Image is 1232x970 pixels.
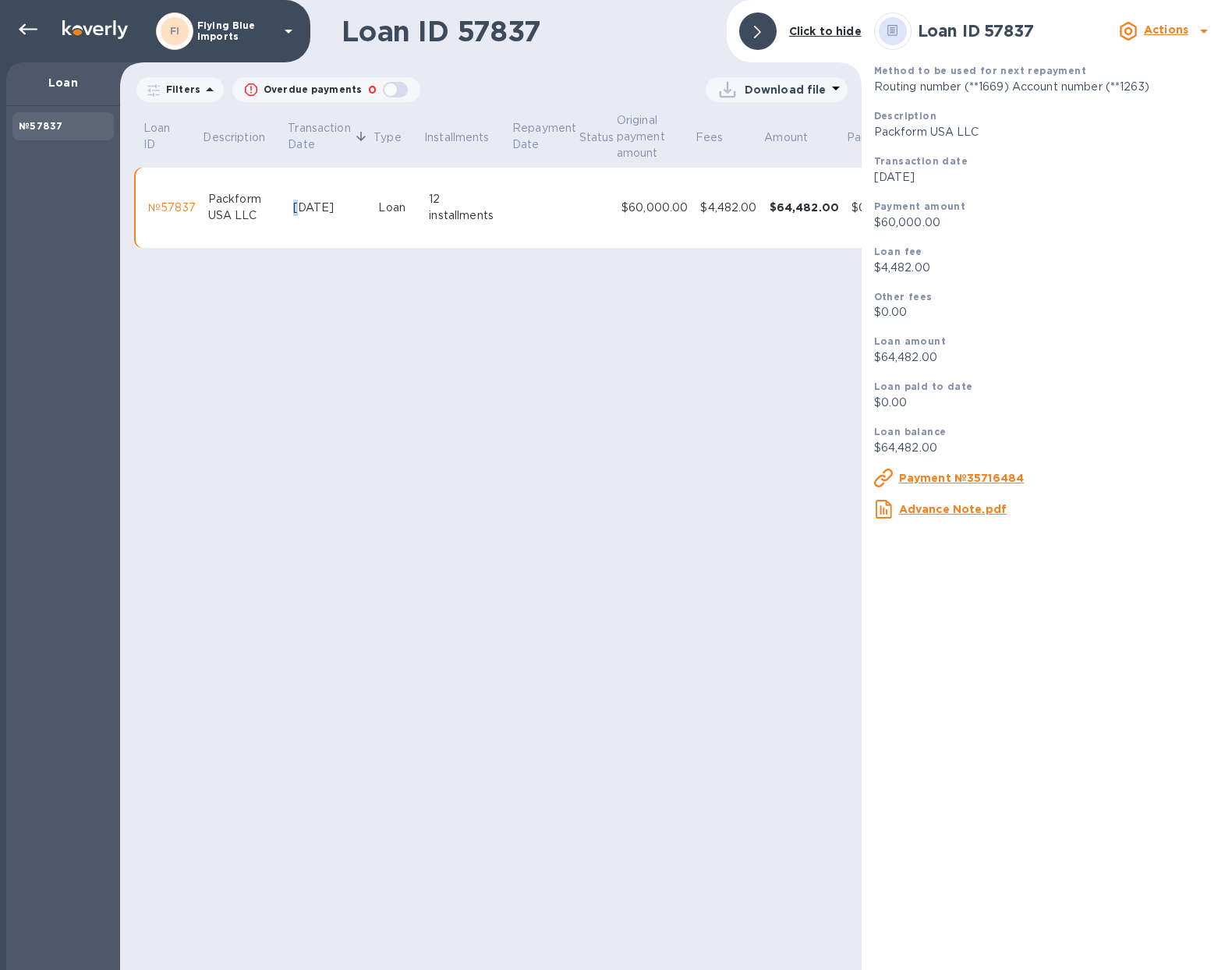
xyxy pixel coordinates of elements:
[874,246,922,257] b: Loan fee
[874,440,1220,456] p: $64,482.00
[874,381,973,392] b: Loan paid to date
[696,129,744,146] span: Fees
[429,191,504,224] div: 12 installments
[874,349,1220,366] p: $64,482.00
[19,120,62,132] b: №57837
[874,110,936,122] b: Description
[368,82,377,98] p: 0
[424,129,510,146] span: Installments
[770,200,840,215] div: $64,482.00
[745,82,827,97] p: Download file
[764,129,808,146] p: Amount
[874,200,966,212] b: Payment amount
[617,112,673,161] p: Original payment amount
[874,79,1220,95] p: Routing number (**1669) Account number (**1263)
[874,124,1220,140] p: Packform USA LLC
[874,155,968,167] b: Transaction date
[160,83,200,96] p: Filters
[342,15,714,48] h1: Loan ID 57837
[874,395,1220,411] p: $0.00
[696,129,724,146] p: Fees
[143,120,180,153] p: Loan ID
[874,214,1220,231] p: $60,000.00
[293,200,366,216] div: [DATE]
[288,120,370,153] span: Transaction Date
[203,129,264,146] p: Description
[847,129,871,146] p: Paid
[373,129,402,146] p: Type
[288,120,350,153] p: Transaction Date
[264,83,362,97] p: Overdue payments
[579,129,614,146] p: Status
[62,20,128,39] img: Logo
[148,200,196,216] div: №57837
[764,129,828,146] span: Amount
[378,200,416,216] div: Loan
[617,112,693,161] span: Original payment amount
[621,200,688,216] div: $60,000.00
[874,426,947,437] b: Loan balance
[874,291,933,303] b: Other fees
[874,169,1220,186] p: [DATE]
[899,472,1025,484] u: Payment №35716484
[700,200,756,216] div: $4,482.00
[203,129,285,146] span: Description
[424,129,490,146] p: Installments
[170,25,180,37] b: FI
[143,120,200,153] span: Loan ID
[918,21,1034,41] b: Loan ID 57837
[847,129,891,146] span: Paid
[874,335,946,347] b: Loan amount
[874,65,1086,76] b: Method to be used for next repayment
[373,129,422,146] span: Type
[512,120,576,153] p: Repayment Date
[789,25,862,37] b: Click to hide
[232,77,420,102] button: Overdue payments0
[851,200,886,216] div: $0.00
[1144,23,1188,36] b: Actions
[874,260,1220,276] p: $4,482.00
[874,304,1220,320] p: $0.00
[208,191,281,224] div: Packform USA LLC
[899,503,1007,515] u: Advance Note.pdf
[197,20,275,42] p: Flying Blue Imports
[19,75,108,90] p: Loan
